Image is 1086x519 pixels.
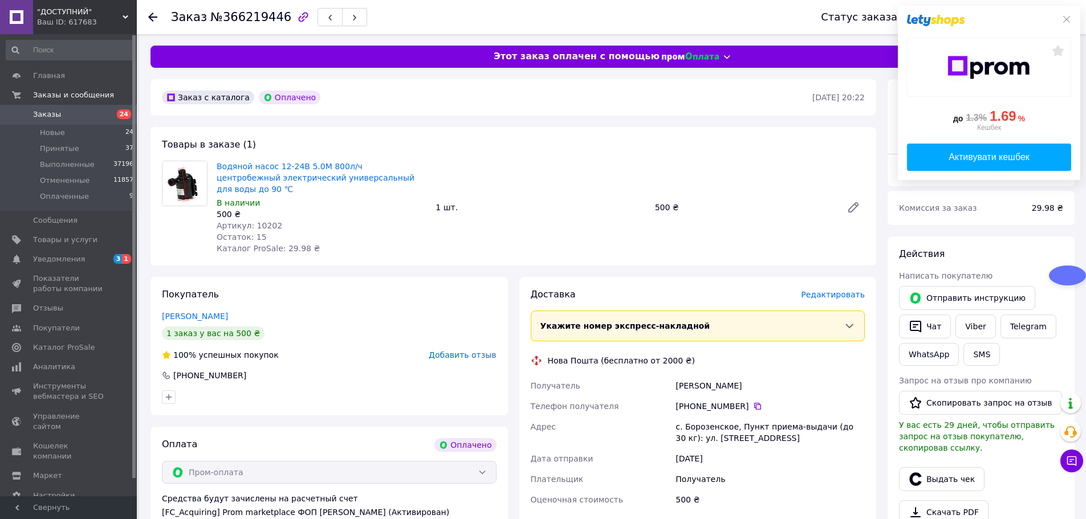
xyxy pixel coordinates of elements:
div: с. Борозенское, Пункт приема-выдачи (до 30 кг): ул. [STREET_ADDRESS] [673,416,867,448]
a: Редактировать [842,196,865,219]
span: Маркет [33,471,62,481]
span: Аналитика [33,362,75,372]
span: 11857 [113,175,133,186]
span: У вас есть 29 дней, чтобы отправить запрос на отзыв покупателю, скопировав ссылку. [899,420,1055,452]
span: 3 [113,254,123,264]
span: Действия [899,248,945,259]
button: Чат с покупателем [1060,449,1083,472]
div: 500 ₴ [650,199,837,215]
div: успешных покупок [162,349,279,361]
span: Управление сайтом [33,411,105,432]
span: Товары и услуги [33,235,97,245]
span: Плательщик [531,475,584,484]
a: Viber [955,314,995,338]
span: Принятые [40,144,79,154]
span: Главная [33,71,65,81]
div: [DATE] [673,448,867,469]
span: 9 [129,191,133,202]
span: Каталог ProSale: 29.98 ₴ [217,244,320,253]
span: Кошелек компании [33,441,105,461]
button: SMS [963,343,1000,366]
span: Инструменты вебмастера и SEO [33,381,105,402]
time: [DATE] 20:22 [812,93,865,102]
span: 24 [117,109,131,119]
div: Статус заказа [821,11,897,23]
span: Остаток: 15 [217,232,267,242]
span: Комиссия за заказ [899,203,977,212]
span: Покупатели [33,323,80,333]
span: Уведомления [33,254,85,264]
a: Telegram [1000,314,1056,338]
span: Заказы [33,109,61,120]
span: Отзывы [33,303,63,313]
span: Артикул: 10202 [217,221,282,230]
span: Запрос на отзыв про компанию [899,376,1032,385]
div: Средства будут зачислены на расчетный счет [162,493,497,518]
div: Ваш ID: 617683 [37,17,137,27]
span: Оплата [162,439,197,449]
div: Вернуться назад [148,11,157,23]
img: Водяной насос 12-24В 5.0М 800л/ч центробежный электрический универсальный для воды до 90 ℃ [162,161,207,206]
button: Скопировать запрос на отзыв [899,391,1062,415]
span: Настройки [33,491,75,501]
div: Оплачено [259,91,320,104]
div: 1 шт. [431,199,650,215]
div: Оплачено [434,438,496,452]
span: Адрес [531,422,556,431]
span: Редактировать [801,290,865,299]
span: Доставка [531,289,576,300]
input: Поиск [6,40,135,60]
span: Покупатель [162,289,219,300]
div: Заказ с каталога [162,91,254,104]
span: 37196 [113,160,133,170]
span: Заказ [171,10,207,24]
div: 500 ₴ [673,489,867,510]
span: Новые [40,128,65,138]
span: Получатель [531,381,580,390]
span: 24 [125,128,133,138]
div: Нова Пошта (бесплатно от 2000 ₴) [545,355,698,366]
span: Оплаченные [40,191,89,202]
span: №366219446 [210,10,291,24]
span: В наличии [217,198,260,207]
span: Укажите номер экспресс-накладной [540,321,710,330]
div: [PERSON_NAME] [673,375,867,396]
span: 37 [125,144,133,154]
span: Выполненные [40,160,95,170]
div: [FC_Acquiring] Prom marketplace ФОП [PERSON_NAME] (Активирован) [162,506,497,518]
span: Заказы и сообщения [33,90,114,100]
a: [PERSON_NAME] [162,312,228,321]
button: Выдать чек [899,467,985,491]
span: Отмененные [40,175,90,186]
span: Написать покупателю [899,271,993,280]
span: Телефон получателя [531,402,619,411]
span: Показатели работы компании [33,273,105,294]
div: [PHONE_NUMBER] [676,401,865,412]
span: 1 [122,254,131,264]
span: Каталог ProSale [33,342,95,353]
button: Отправить инструкцию [899,286,1035,310]
div: Получатель [673,469,867,489]
span: Оценочная стоимость [531,495,624,504]
span: Сообщения [33,215,78,226]
a: WhatsApp [899,343,959,366]
span: Товары в заказе (1) [162,139,256,150]
div: 1 заказ у вас на 500 ₴ [162,326,265,340]
button: Чат [899,314,951,338]
span: Дата отправки [531,454,593,463]
span: "ДОСТУПНИЙ" [37,7,123,17]
div: 500 ₴ [217,209,426,220]
span: 29.98 ₴ [1032,203,1063,212]
span: Этот заказ оплачен с помощью [494,50,660,63]
a: Водяной насос 12-24В 5.0М 800л/ч центробежный электрический универсальный для воды до 90 ℃ [217,162,414,194]
div: [PHONE_NUMBER] [172,370,247,381]
span: 100% [173,350,196,359]
span: Добавить отзыв [429,350,496,359]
